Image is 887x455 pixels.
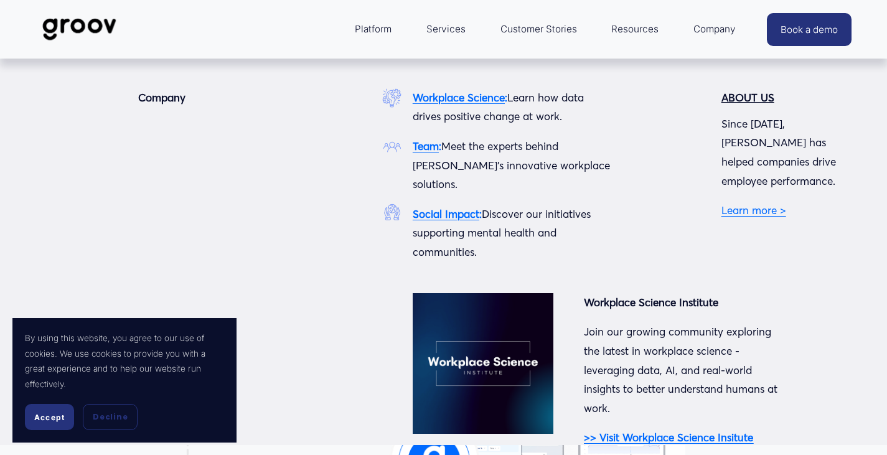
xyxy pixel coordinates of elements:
button: Decline [83,404,138,430]
section: Cookie banner [12,318,237,443]
p: Learn how data drives positive change at work. [413,88,612,126]
a: Book a demo [767,13,852,46]
p: By using this website, you agree to our use of cookies. We use cookies to provide you with a grea... [25,331,224,392]
a: Team [413,139,439,152]
a: Customer Stories [494,14,583,44]
strong: ABOUT US [721,91,774,104]
span: Decline [93,411,128,423]
strong: : [439,139,441,152]
a: Workplace Science [413,91,505,104]
a: folder dropdown [605,14,665,44]
img: Groov | Workplace Science Platform | Unlock Performance | Drive Results [35,9,123,50]
span: Platform [355,21,392,38]
a: folder dropdown [349,14,398,44]
strong: Workplace Science Institute [584,296,718,309]
p: Since [DATE], [PERSON_NAME] has helped companies drive employee performance. [721,115,852,190]
strong: : [505,91,507,104]
span: Resources [611,21,659,38]
a: Services [420,14,472,44]
p: Join our growing community exploring the latest in workplace science - leveraging data, AI, and r... [584,322,782,418]
p: Discover our initiatives supporting mental health and communities. [413,205,612,262]
p: Meet the experts behind [PERSON_NAME]'s innovative workplace solutions. [413,137,612,194]
strong: Company [138,91,185,104]
span: Company [693,21,736,38]
span: Accept [34,413,65,422]
a: folder dropdown [687,14,742,44]
button: Accept [25,404,74,430]
strong: : [479,207,482,220]
a: Learn more > [721,204,786,217]
a: Social Impact [413,207,479,220]
a: >> Visit Workplace Science Insitute [584,431,753,444]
